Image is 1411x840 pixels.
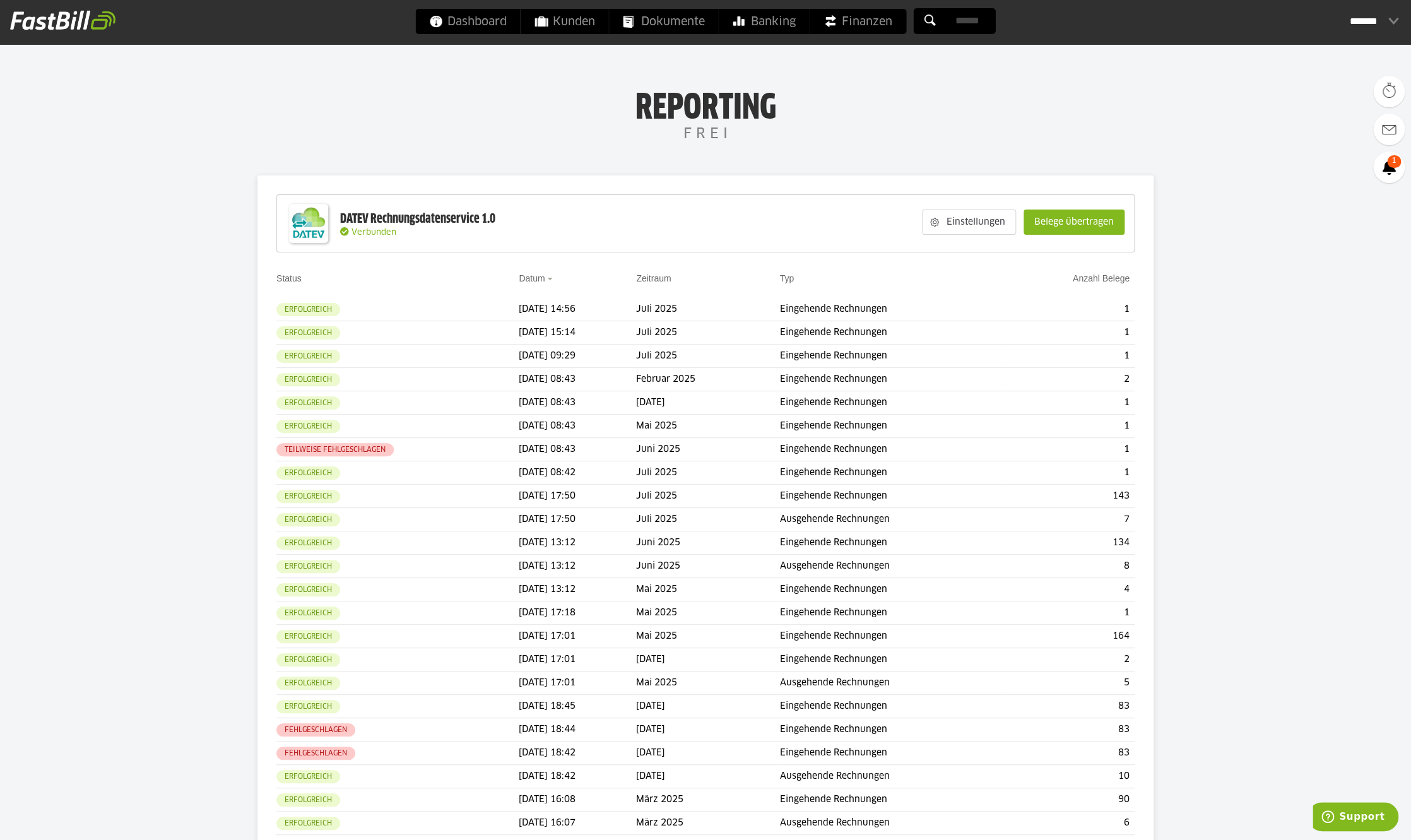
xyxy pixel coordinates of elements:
td: [DATE] 16:07 [519,812,636,835]
td: 5 [1007,671,1135,695]
td: Eingehende Rechnungen [779,601,1006,625]
td: [DATE] 15:14 [519,321,636,345]
td: 2 [1007,648,1135,671]
td: März 2025 [636,788,779,812]
a: Banking [719,9,810,34]
td: [DATE] [636,391,779,415]
span: Dokumente [623,9,705,34]
td: Februar 2025 [636,368,779,391]
td: [DATE] 08:42 [519,461,636,485]
td: 134 [1007,531,1135,555]
a: Status [276,273,302,283]
td: 1 [1007,298,1135,321]
td: Eingehende Rechnungen [779,648,1006,671]
sl-badge: Erfolgreich [276,303,340,316]
td: [DATE] 18:44 [519,718,636,742]
td: [DATE] 08:43 [519,415,636,438]
td: Ausgehende Rechnungen [779,765,1006,788]
td: Mai 2025 [636,671,779,695]
td: Eingehende Rechnungen [779,485,1006,508]
a: Dashboard [416,9,521,34]
td: [DATE] 18:45 [519,695,636,718]
sl-badge: Erfolgreich [276,373,340,386]
sl-badge: Erfolgreich [276,793,340,807]
td: Eingehende Rechnungen [779,391,1006,415]
td: Juli 2025 [636,298,779,321]
td: Mai 2025 [636,578,779,601]
td: 1 [1007,461,1135,485]
td: 4 [1007,578,1135,601]
a: Zeitraum [636,273,671,283]
td: 83 [1007,695,1135,718]
td: Eingehende Rechnungen [779,695,1006,718]
sl-badge: Erfolgreich [276,536,340,550]
td: 2 [1007,368,1135,391]
td: 164 [1007,625,1135,648]
td: [DATE] [636,648,779,671]
td: Juli 2025 [636,461,779,485]
td: Eingehende Rechnungen [779,531,1006,555]
td: Eingehende Rechnungen [779,578,1006,601]
td: [DATE] [636,695,779,718]
sl-badge: Erfolgreich [276,653,340,666]
span: Finanzen [824,9,892,34]
td: Ausgehende Rechnungen [779,508,1006,531]
span: Verbunden [351,228,396,237]
td: [DATE] 17:50 [519,485,636,508]
td: Ausgehende Rechnungen [779,555,1006,578]
td: 10 [1007,765,1135,788]
sl-badge: Erfolgreich [276,560,340,573]
td: Juni 2025 [636,531,779,555]
td: Juli 2025 [636,508,779,531]
td: Juli 2025 [636,345,779,368]
td: Eingehende Rechnungen [779,298,1006,321]
sl-badge: Erfolgreich [276,396,340,410]
td: Mai 2025 [636,415,779,438]
td: [DATE] 13:12 [519,578,636,601]
sl-badge: Erfolgreich [276,420,340,433]
td: 83 [1007,742,1135,765]
td: März 2025 [636,812,779,835]
sl-badge: Erfolgreich [276,630,340,643]
sl-badge: Erfolgreich [276,677,340,690]
div: DATEV Rechnungsdatenservice 1.0 [340,211,495,227]
td: 143 [1007,485,1135,508]
td: [DATE] 08:43 [519,391,636,415]
td: 90 [1007,788,1135,812]
td: Ausgehende Rechnungen [779,671,1006,695]
sl-badge: Erfolgreich [276,770,340,783]
td: Eingehende Rechnungen [779,321,1006,345]
td: [DATE] 17:01 [519,671,636,695]
sl-badge: Fehlgeschlagen [276,723,355,736]
td: Eingehende Rechnungen [779,415,1006,438]
td: Eingehende Rechnungen [779,345,1006,368]
sl-badge: Erfolgreich [276,583,340,596]
span: 1 [1387,155,1401,168]
td: [DATE] 09:29 [519,345,636,368]
a: Kunden [521,9,609,34]
img: DATEV-Datenservice Logo [283,198,334,249]
a: Finanzen [810,9,906,34]
td: Juli 2025 [636,485,779,508]
td: Juli 2025 [636,321,779,345]
sl-badge: Erfolgreich [276,606,340,620]
td: [DATE] [636,718,779,742]
h1: Reporting [126,89,1285,122]
td: [DATE] 13:12 [519,531,636,555]
iframe: Öffnet ein Widget, in dem Sie weitere Informationen finden [1313,802,1398,834]
img: sort_desc.gif [547,278,555,280]
td: 6 [1007,812,1135,835]
td: Juni 2025 [636,438,779,461]
sl-badge: Teilweise fehlgeschlagen [276,443,394,456]
td: [DATE] [636,742,779,765]
span: Banking [733,9,796,34]
span: Kunden [535,9,595,34]
sl-badge: Erfolgreich [276,700,340,713]
sl-button: Einstellungen [922,210,1016,235]
td: [DATE] 18:42 [519,742,636,765]
td: Eingehende Rechnungen [779,438,1006,461]
sl-badge: Erfolgreich [276,326,340,340]
td: 1 [1007,345,1135,368]
td: [DATE] 14:56 [519,298,636,321]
